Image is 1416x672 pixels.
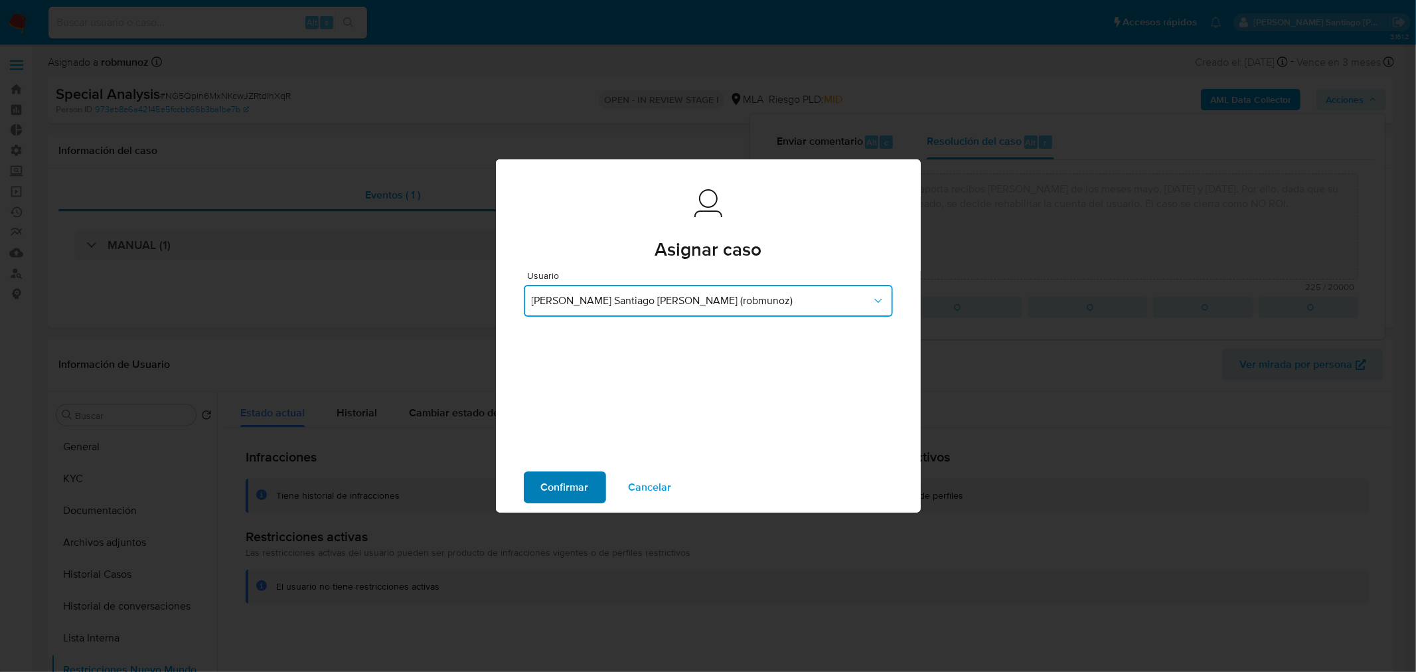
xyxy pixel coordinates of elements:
span: [PERSON_NAME] Santiago [PERSON_NAME] (robmunoz) [532,294,872,307]
button: Confirmar [524,471,606,503]
button: [PERSON_NAME] Santiago [PERSON_NAME] (robmunoz) [524,285,893,317]
span: Usuario [527,271,896,280]
button: Cancelar [611,471,689,503]
span: Asignar caso [655,240,761,259]
span: Confirmar [541,473,589,502]
span: Cancelar [629,473,672,502]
